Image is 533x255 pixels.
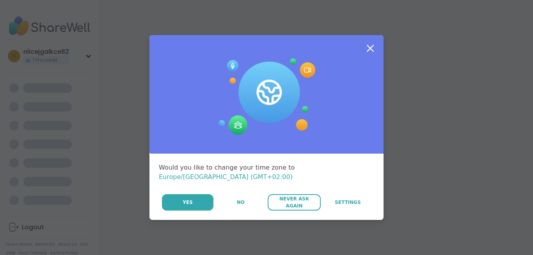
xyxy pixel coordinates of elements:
span: No [237,199,245,206]
img: Session Experience [218,58,315,135]
div: Would you like to change your time zone to [159,163,374,182]
a: Settings [322,194,374,211]
span: Europe/[GEOGRAPHIC_DATA] (GMT+02:00) [159,173,293,181]
button: No [214,194,267,211]
span: Never Ask Again [272,195,316,209]
span: Settings [335,199,361,206]
button: Never Ask Again [268,194,320,211]
button: Yes [162,194,213,211]
span: Yes [183,199,193,206]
